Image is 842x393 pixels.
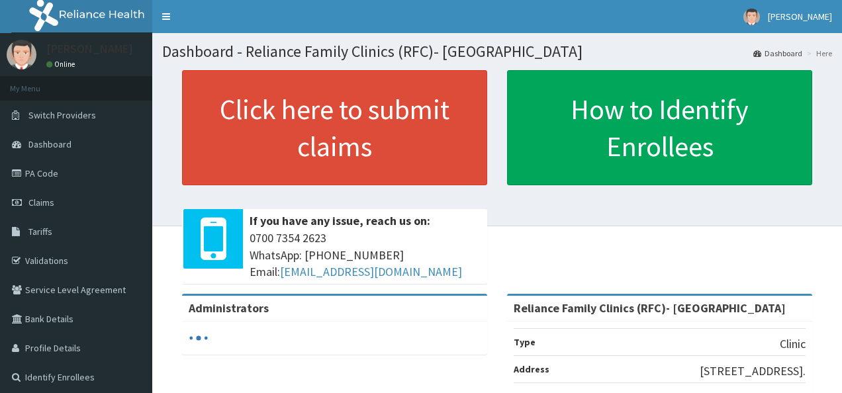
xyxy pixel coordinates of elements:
span: 0700 7354 2623 WhatsApp: [PHONE_NUMBER] Email: [250,230,481,281]
img: User Image [7,40,36,69]
span: Tariffs [28,226,52,238]
li: Here [804,48,832,59]
b: If you have any issue, reach us on: [250,213,430,228]
a: Dashboard [753,48,802,59]
h1: Dashboard - Reliance Family Clinics (RFC)- [GEOGRAPHIC_DATA] [162,43,832,60]
span: Claims [28,196,54,208]
svg: audio-loading [189,328,209,348]
a: Online [46,60,78,69]
a: [EMAIL_ADDRESS][DOMAIN_NAME] [280,264,462,279]
a: How to Identify Enrollees [507,70,812,185]
span: Dashboard [28,138,71,150]
p: [STREET_ADDRESS]. [700,363,806,380]
p: [PERSON_NAME] [46,43,133,55]
span: [PERSON_NAME] [768,11,832,22]
strong: Reliance Family Clinics (RFC)- [GEOGRAPHIC_DATA] [514,300,786,316]
img: User Image [743,9,760,25]
p: Clinic [780,335,806,353]
b: Address [514,363,549,375]
b: Administrators [189,300,269,316]
a: Click here to submit claims [182,70,487,185]
span: Switch Providers [28,109,96,121]
b: Type [514,336,536,348]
